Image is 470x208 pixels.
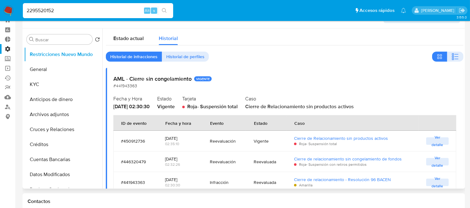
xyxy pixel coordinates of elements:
[24,62,102,77] button: General
[457,15,467,20] span: 3.155.0
[24,182,102,197] button: Devices Geolocation
[24,77,102,92] button: KYC
[153,8,155,13] span: s
[421,8,457,13] p: zoe.breuer@mercadolibre.com
[24,92,102,107] button: Anticipos de dinero
[24,167,102,182] button: Datos Modificados
[24,47,102,62] button: Restricciones Nuevo Mundo
[23,7,173,15] input: Buscar usuario o caso...
[29,37,34,42] button: Buscar
[28,198,460,205] h1: Contactos
[24,137,102,152] button: Créditos
[359,7,395,14] span: Accesos rápidos
[95,37,100,44] button: Volver al orden por defecto
[24,107,102,122] button: Archivos adjuntos
[24,152,102,167] button: Cuentas Bancarias
[158,6,171,15] button: search-icon
[24,122,102,137] button: Cruces y Relaciones
[35,37,90,43] input: Buscar
[401,8,406,13] a: Notificaciones
[145,8,150,13] span: Alt
[459,7,465,14] a: Salir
